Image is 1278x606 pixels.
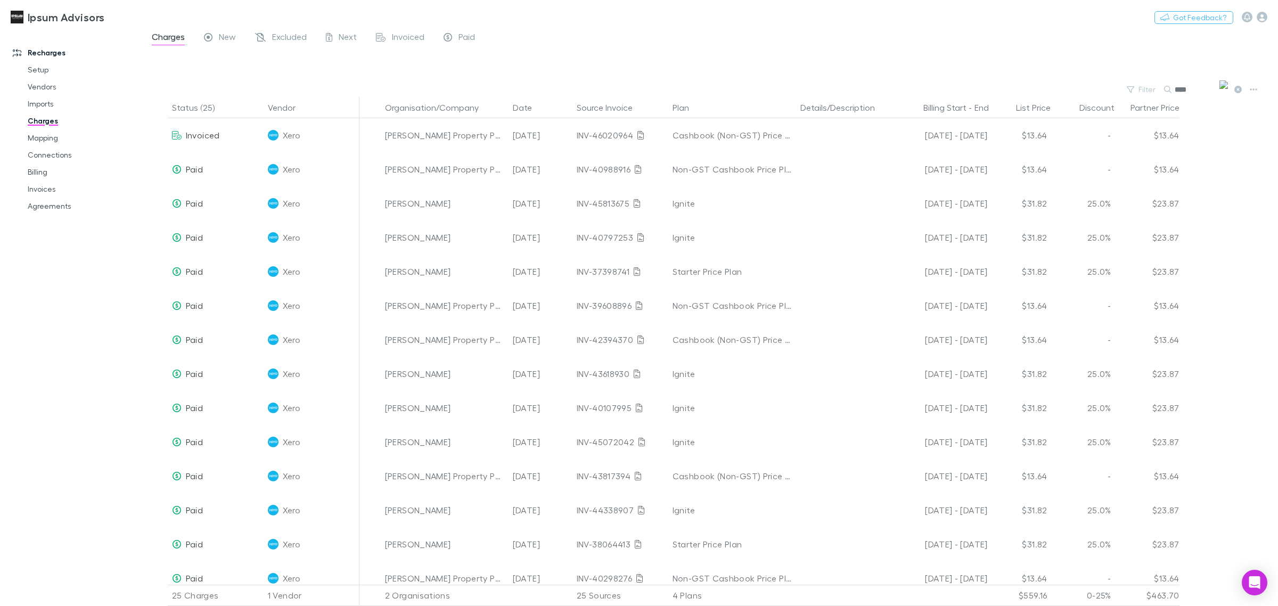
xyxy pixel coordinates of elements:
[268,232,278,243] img: Xero's Logo
[283,493,300,527] span: Xero
[1154,11,1233,24] button: Got Feedback?
[392,31,424,45] span: Invoiced
[896,425,988,459] div: [DATE] - [DATE]
[923,97,966,118] button: Billing Start
[385,357,504,391] div: [PERSON_NAME]
[509,493,572,527] div: [DATE]
[381,585,509,606] div: 2 Organisations
[17,146,150,163] a: Connections
[268,164,278,175] img: Xero's Logo
[283,255,300,289] span: Xero
[988,152,1052,186] div: $13.64
[988,357,1052,391] div: $31.82
[800,97,888,118] button: Details/Description
[17,112,150,129] a: Charges
[268,437,278,447] img: Xero's Logo
[988,186,1052,220] div: $31.82
[186,266,203,276] span: Paid
[1116,289,1179,323] div: $13.64
[896,255,988,289] div: [DATE] - [DATE]
[268,368,278,379] img: Xero's Logo
[896,152,988,186] div: [DATE] - [DATE]
[1052,561,1116,595] div: -
[1116,493,1179,527] div: $23.87
[988,493,1052,527] div: $31.82
[509,527,572,561] div: [DATE]
[1116,255,1179,289] div: $23.87
[896,323,988,357] div: [DATE] - [DATE]
[896,289,988,323] div: [DATE] - [DATE]
[896,561,988,595] div: [DATE] - [DATE]
[283,186,300,220] span: Xero
[896,118,988,152] div: [DATE] - [DATE]
[988,459,1052,493] div: $13.64
[673,459,792,493] div: Cashbook (Non-GST) Price Plan
[268,97,308,118] button: Vendor
[219,31,236,45] span: New
[1116,527,1179,561] div: $23.87
[2,44,150,61] a: Recharges
[1052,186,1116,220] div: 25.0%
[385,425,504,459] div: [PERSON_NAME]
[17,129,150,146] a: Mapping
[385,118,504,152] div: [PERSON_NAME] Property Pty Ltd
[11,11,23,23] img: Ipsum Advisors's Logo
[268,198,278,209] img: Xero's Logo
[283,391,300,425] span: Xero
[1052,152,1116,186] div: -
[509,186,572,220] div: [DATE]
[572,585,668,606] div: 25 Sources
[896,459,988,493] div: [DATE] - [DATE]
[186,130,220,140] span: Invoiced
[509,220,572,255] div: [DATE]
[268,539,278,550] img: Xero's Logo
[577,391,664,425] div: INV-40107995
[385,97,491,118] button: Organisation/Company
[673,323,792,357] div: Cashbook (Non-GST) Price Plan
[1116,186,1179,220] div: $23.87
[1016,97,1063,118] button: List Price
[1052,459,1116,493] div: -
[974,97,989,118] button: End
[988,425,1052,459] div: $31.82
[509,459,572,493] div: [DATE]
[186,300,203,310] span: Paid
[339,31,357,45] span: Next
[1116,391,1179,425] div: $23.87
[988,289,1052,323] div: $13.64
[268,300,278,311] img: Xero's Logo
[896,391,988,425] div: [DATE] - [DATE]
[17,198,150,215] a: Agreements
[1052,527,1116,561] div: 25.0%
[577,425,664,459] div: INV-45072042
[172,97,227,118] button: Status (25)
[152,31,185,45] span: Charges
[509,425,572,459] div: [DATE]
[268,573,278,584] img: Xero's Logo
[988,527,1052,561] div: $31.82
[577,220,664,255] div: INV-40797253
[513,97,545,118] button: Date
[385,186,504,220] div: [PERSON_NAME]
[1130,97,1192,118] button: Partner Price
[17,61,150,78] a: Setup
[1116,220,1179,255] div: $23.87
[577,186,664,220] div: INV-45813675
[673,425,792,459] div: Ignite
[385,323,504,357] div: [PERSON_NAME] Property Pty Ltd
[896,493,988,527] div: [DATE] - [DATE]
[186,164,203,174] span: Paid
[268,266,278,277] img: Xero's Logo
[186,505,203,515] span: Paid
[283,425,300,459] span: Xero
[509,118,572,152] div: [DATE]
[1116,561,1179,595] div: $13.64
[509,391,572,425] div: [DATE]
[509,323,572,357] div: [DATE]
[673,97,702,118] button: Plan
[668,585,796,606] div: 4 Plans
[577,152,664,186] div: INV-40988916
[283,152,300,186] span: Xero
[1116,425,1179,459] div: $23.87
[385,255,504,289] div: [PERSON_NAME]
